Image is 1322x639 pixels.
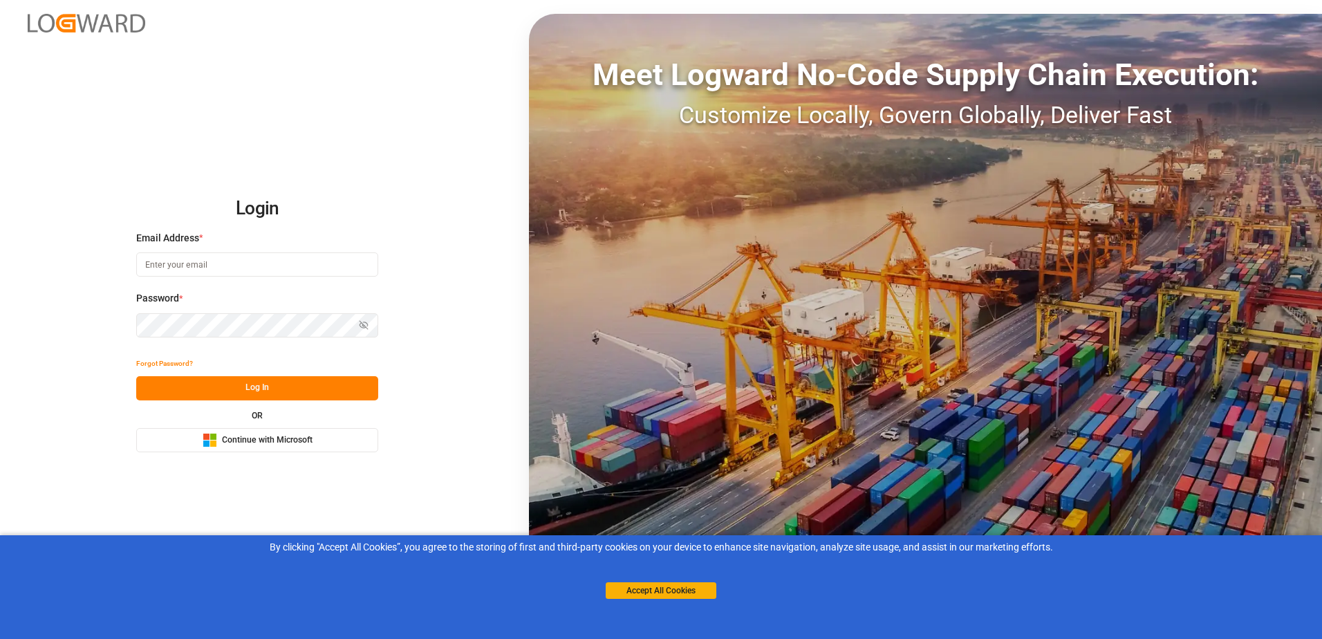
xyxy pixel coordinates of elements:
button: Log In [136,376,378,400]
span: Password [136,291,179,306]
h2: Login [136,187,378,231]
small: OR [252,411,263,420]
img: Logward_new_orange.png [28,14,145,33]
button: Accept All Cookies [606,582,716,599]
div: By clicking "Accept All Cookies”, you agree to the storing of first and third-party cookies on yo... [10,540,1312,555]
input: Enter your email [136,252,378,277]
span: Continue with Microsoft [222,434,313,447]
div: Customize Locally, Govern Globally, Deliver Fast [529,98,1322,133]
button: Continue with Microsoft [136,428,378,452]
span: Email Address [136,231,199,246]
button: Forgot Password? [136,352,193,376]
div: Meet Logward No-Code Supply Chain Execution: [529,52,1322,98]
